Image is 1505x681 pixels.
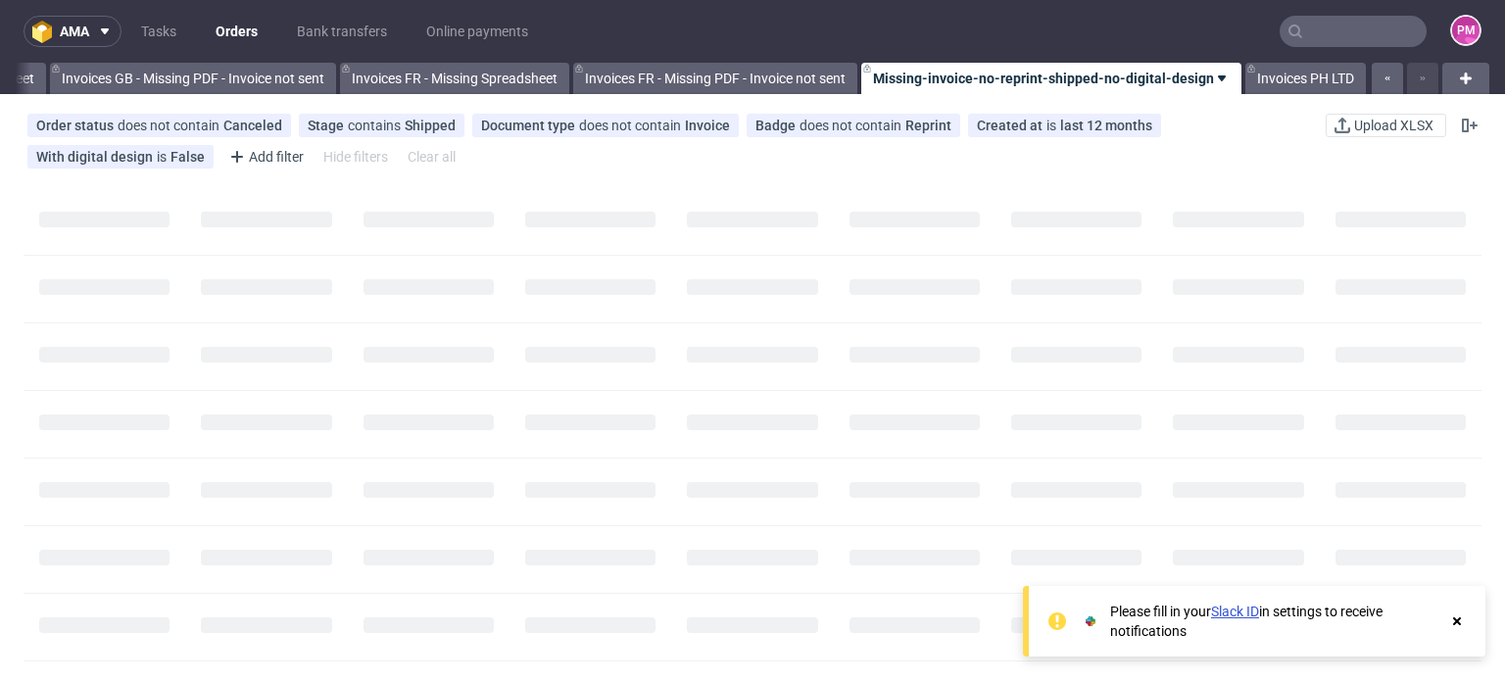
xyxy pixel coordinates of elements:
[1452,17,1480,44] figcaption: PM
[1060,118,1152,133] div: last 12 months
[308,118,348,133] span: Stage
[685,118,730,133] div: Invoice
[221,141,308,172] div: Add filter
[405,118,456,133] div: Shipped
[60,24,89,38] span: ama
[1081,611,1100,631] img: Slack
[157,149,170,165] span: is
[905,118,951,133] div: Reprint
[223,118,282,133] div: Canceled
[204,16,269,47] a: Orders
[36,118,118,133] span: Order status
[1350,119,1437,132] span: Upload XLSX
[404,143,460,170] div: Clear all
[573,63,857,94] a: Invoices FR - Missing PDF - Invoice not sent
[579,118,685,133] span: does not contain
[1046,118,1060,133] span: is
[348,118,405,133] span: contains
[1326,114,1446,137] button: Upload XLSX
[755,118,800,133] span: Badge
[414,16,540,47] a: Online payments
[481,118,579,133] span: Document type
[50,63,336,94] a: Invoices GB - Missing PDF - Invoice not sent
[861,63,1241,94] a: Missing-invoice-no-reprint-shipped-no-digital-design
[1110,602,1438,641] div: Please fill in your in settings to receive notifications
[1245,63,1366,94] a: Invoices PH LTD
[977,118,1046,133] span: Created at
[129,16,188,47] a: Tasks
[36,149,157,165] span: With digital design
[24,16,121,47] button: ama
[32,21,60,43] img: logo
[800,118,905,133] span: does not contain
[170,149,205,165] div: False
[285,16,399,47] a: Bank transfers
[319,143,392,170] div: Hide filters
[1211,604,1259,619] a: Slack ID
[118,118,223,133] span: does not contain
[340,63,569,94] a: Invoices FR - Missing Spreadsheet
